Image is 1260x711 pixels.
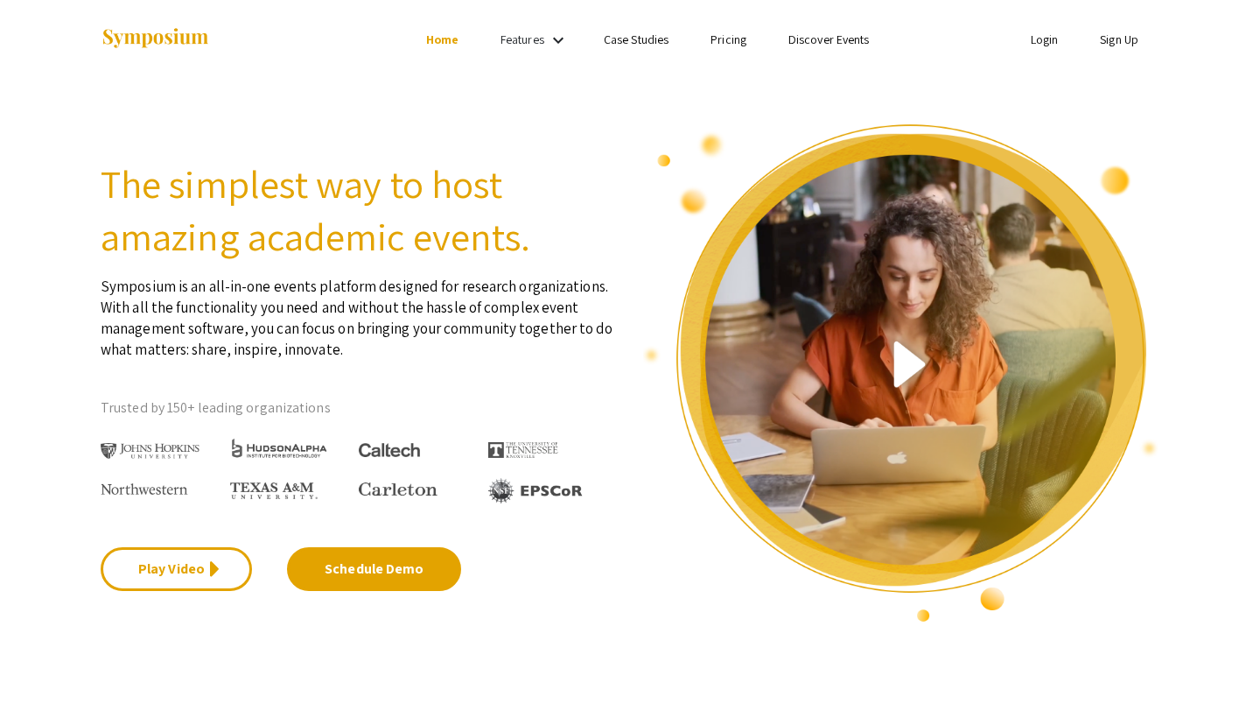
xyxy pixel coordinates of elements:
img: Carleton [359,482,437,496]
img: The University of Tennessee [488,442,558,458]
img: Texas A&M University [230,482,318,500]
a: Login [1031,32,1059,47]
a: Schedule Demo [287,547,461,591]
img: Johns Hopkins University [101,443,199,460]
img: Symposium by ForagerOne [101,27,210,51]
a: Home [426,32,458,47]
iframe: Chat [13,632,74,698]
img: HudsonAlpha [230,438,329,458]
a: Features [500,32,544,47]
a: Sign Up [1100,32,1138,47]
img: Caltech [359,443,420,458]
img: Northwestern [101,483,188,494]
h2: The simplest way to host amazing academic events. [101,158,617,263]
mat-icon: Expand Features list [548,30,569,51]
a: Case Studies [604,32,668,47]
p: Trusted by 150+ leading organizations [101,395,617,421]
img: EPSCOR [488,478,584,503]
a: Discover Events [788,32,870,47]
p: Symposium is an all-in-one events platform designed for research organizations. With all the func... [101,263,617,360]
a: Play Video [101,547,252,591]
img: video overview of Symposium [643,123,1159,623]
a: Pricing [710,32,746,47]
